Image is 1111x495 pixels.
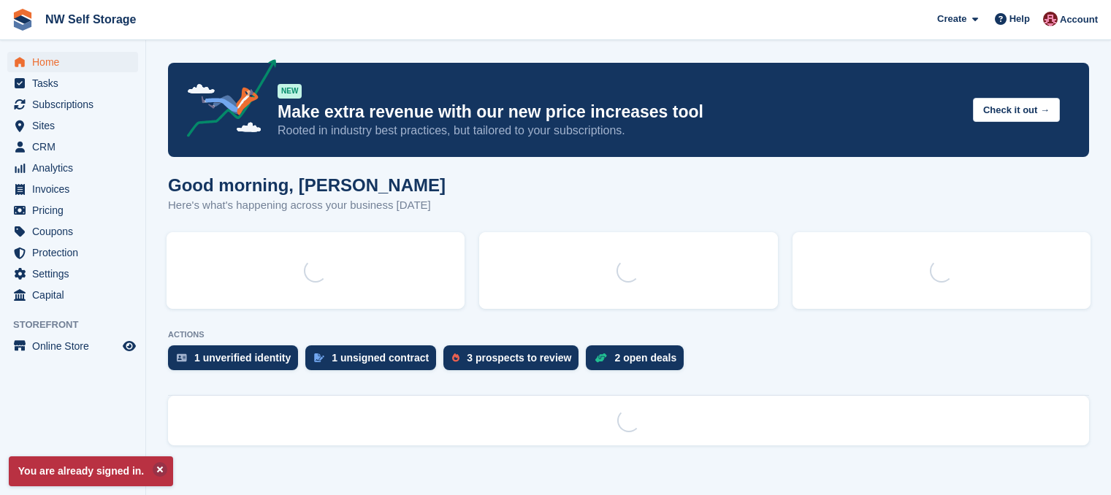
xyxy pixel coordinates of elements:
a: menu [7,285,138,305]
div: 3 prospects to review [467,352,571,364]
a: 3 prospects to review [443,345,586,377]
h1: Good morning, [PERSON_NAME] [168,175,446,195]
a: Preview store [121,337,138,355]
a: menu [7,158,138,178]
span: Home [32,52,120,72]
a: menu [7,264,138,284]
a: menu [7,242,138,263]
span: Invoices [32,179,120,199]
a: menu [7,94,138,115]
span: Sites [32,115,120,136]
a: menu [7,336,138,356]
img: Josh Vines [1043,12,1058,26]
span: Settings [32,264,120,284]
p: Here's what's happening across your business [DATE] [168,197,446,214]
p: ACTIONS [168,330,1089,339]
div: 1 unverified identity [194,352,291,364]
img: stora-icon-8386f47178a22dfd0bd8f6a31ec36ba5ce8667c1dd55bd0f319d3a0aa187defe.svg [12,9,34,31]
a: menu [7,73,138,93]
a: menu [7,200,138,220]
span: Account [1060,12,1098,27]
div: 2 open deals [614,352,676,364]
a: menu [7,52,138,72]
span: Subscriptions [32,94,120,115]
a: menu [7,179,138,199]
button: Check it out → [973,98,1060,122]
a: 1 unsigned contract [305,345,443,377]
span: Help [1009,12,1030,26]
span: Protection [32,242,120,263]
span: Pricing [32,200,120,220]
span: Capital [32,285,120,305]
span: Online Store [32,336,120,356]
div: 1 unsigned contract [332,352,429,364]
img: price-adjustments-announcement-icon-8257ccfd72463d97f412b2fc003d46551f7dbcb40ab6d574587a9cd5c0d94... [175,59,277,142]
a: menu [7,137,138,157]
a: menu [7,115,138,136]
span: Tasks [32,73,120,93]
a: menu [7,221,138,242]
div: NEW [278,84,302,99]
span: Storefront [13,318,145,332]
img: prospect-51fa495bee0391a8d652442698ab0144808aea92771e9ea1ae160a38d050c398.svg [452,353,459,362]
a: NW Self Storage [39,7,142,31]
p: You are already signed in. [9,456,173,486]
a: 1 unverified identity [168,345,305,377]
img: deal-1b604bf984904fb50ccaf53a9ad4b4a5d6e5aea283cecdc64d6e3604feb123c2.svg [595,353,607,363]
a: 2 open deals [586,345,691,377]
span: Analytics [32,158,120,178]
span: Create [937,12,966,26]
span: Coupons [32,221,120,242]
img: verify_identity-adf6edd0f0f0b5bbfe63781bf79b02c33cf7c696d77639b501bdc392416b5a36.svg [177,353,187,362]
img: contract_signature_icon-13c848040528278c33f63329250d36e43548de30e8caae1d1a13099fd9432cc5.svg [314,353,324,362]
span: CRM [32,137,120,157]
p: Make extra revenue with our new price increases tool [278,101,961,123]
p: Rooted in industry best practices, but tailored to your subscriptions. [278,123,961,139]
